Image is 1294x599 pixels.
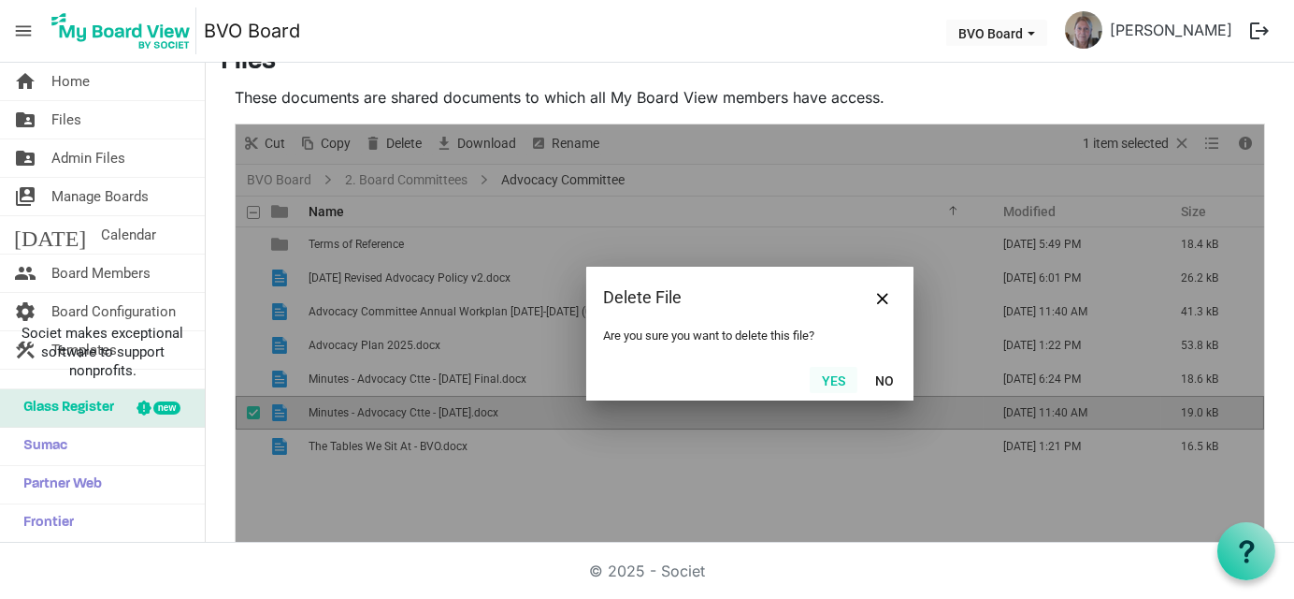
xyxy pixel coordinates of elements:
a: [PERSON_NAME] [1102,11,1240,49]
div: new [153,402,180,415]
div: Are you sure you want to delete this file? [603,329,897,343]
span: Calendar [101,216,156,254]
span: Societ makes exceptional software to support nonprofits. [8,324,196,380]
span: Sumac [14,428,67,465]
span: menu [6,13,41,49]
button: BVO Board dropdownbutton [946,20,1047,46]
img: My Board View Logo [46,7,196,54]
span: switch_account [14,178,36,215]
span: Board Members [51,255,151,292]
p: These documents are shared documents to which all My Board View members have access. [235,86,1265,109]
span: Files [51,101,81,139]
button: Yes [810,367,857,393]
span: Board Configuration [51,293,176,330]
a: © 2025 - Societ [589,562,705,580]
h3: Files [221,47,1279,79]
span: people [14,255,36,292]
a: BVO Board [204,12,300,50]
span: home [14,63,36,100]
a: My Board View Logo [46,7,204,54]
span: Frontier [14,504,74,542]
span: Admin Files [51,139,125,177]
div: Delete File [603,284,838,312]
button: logout [1240,11,1279,51]
button: No [863,367,906,393]
span: Partner Web [14,466,102,504]
span: Manage Boards [51,178,149,215]
span: [DATE] [14,216,86,254]
span: Glass Register [14,389,114,427]
img: UTfCzewT5rXU4fD18_RCmd8NiOoEVvluYSMOXPyd4SwdCOh8sCAkHe7StodDouQN8cB_eyn1cfkqWhFEANIUxA_thumb.png [1065,11,1102,49]
span: settings [14,293,36,330]
button: Close [869,284,897,312]
span: Home [51,63,90,100]
span: folder_shared [14,101,36,139]
span: folder_shared [14,139,36,177]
